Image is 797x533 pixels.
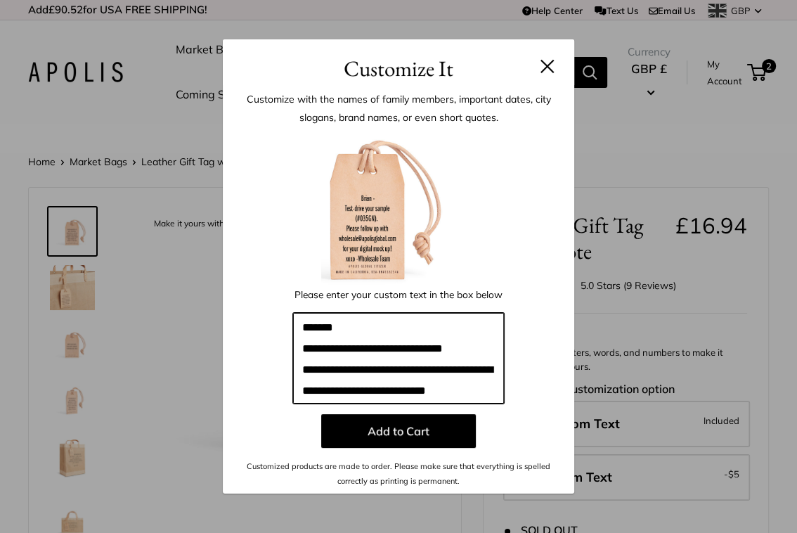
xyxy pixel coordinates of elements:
[321,131,476,285] img: customizer-prod
[244,459,553,488] p: Customized products are made to order. Please make sure that everything is spelled correctly as p...
[244,90,553,127] p: Customize with the names of family members, important dates, city slogans, brand names, or even s...
[244,52,553,85] h3: Customize It
[293,285,504,304] p: Please enter your custom text in the box below
[321,414,476,448] button: Add to Cart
